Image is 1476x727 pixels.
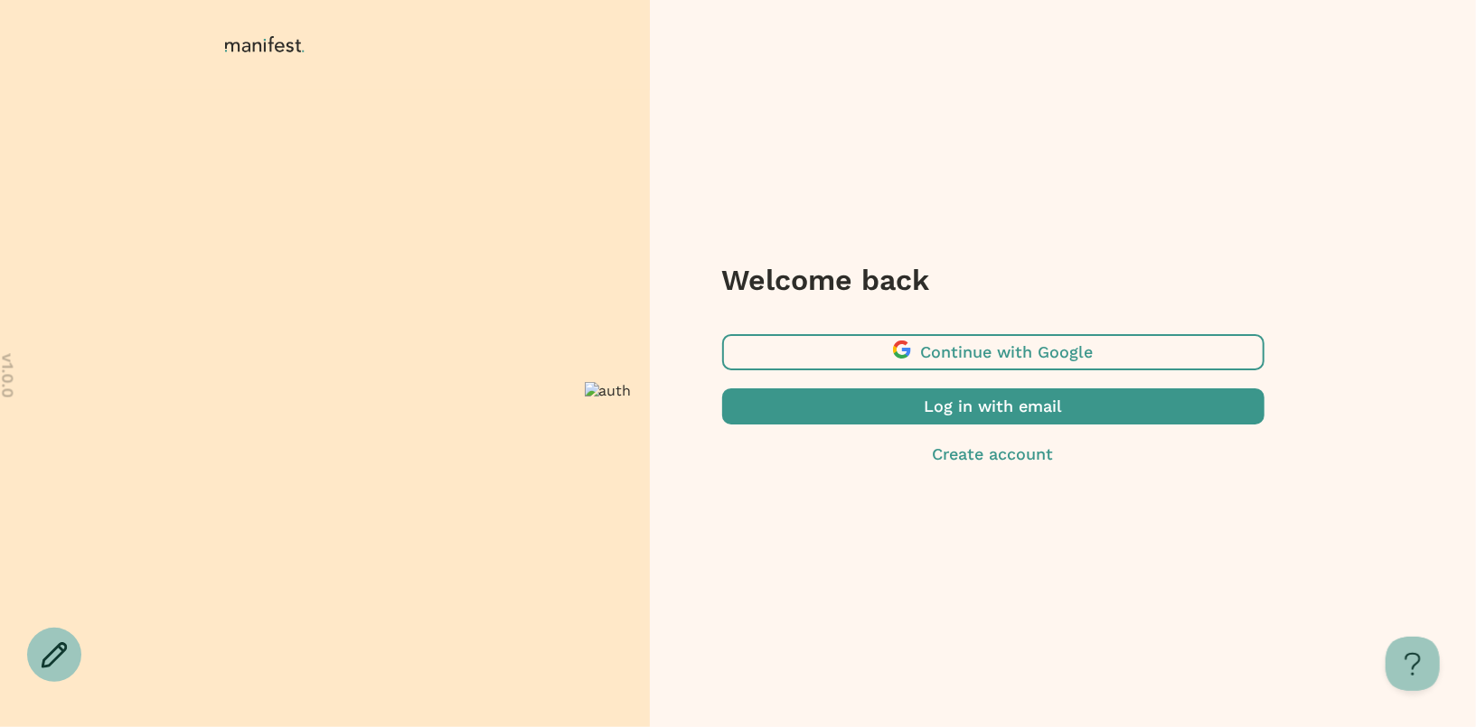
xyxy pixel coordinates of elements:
[722,262,1264,298] h3: Welcome back
[722,443,1264,466] button: Create account
[722,388,1264,424] button: Log in with email
[722,334,1264,370] button: Continue with Google
[1386,637,1440,691] iframe: Toggle Customer Support
[585,382,632,399] img: auth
